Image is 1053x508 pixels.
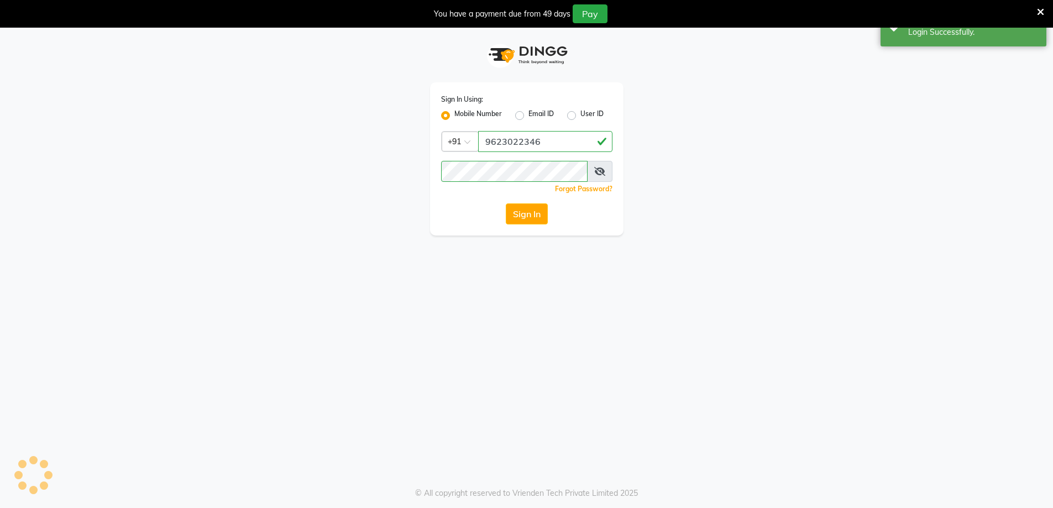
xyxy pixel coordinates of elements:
[528,109,554,122] label: Email ID
[580,109,604,122] label: User ID
[908,27,1038,38] div: Login Successfully.
[483,39,571,71] img: logo1.svg
[434,8,570,20] div: You have a payment due from 49 days
[441,161,588,182] input: Username
[555,185,612,193] a: Forgot Password?
[454,109,502,122] label: Mobile Number
[573,4,607,23] button: Pay
[478,131,612,152] input: Username
[506,203,548,224] button: Sign In
[441,95,483,104] label: Sign In Using:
